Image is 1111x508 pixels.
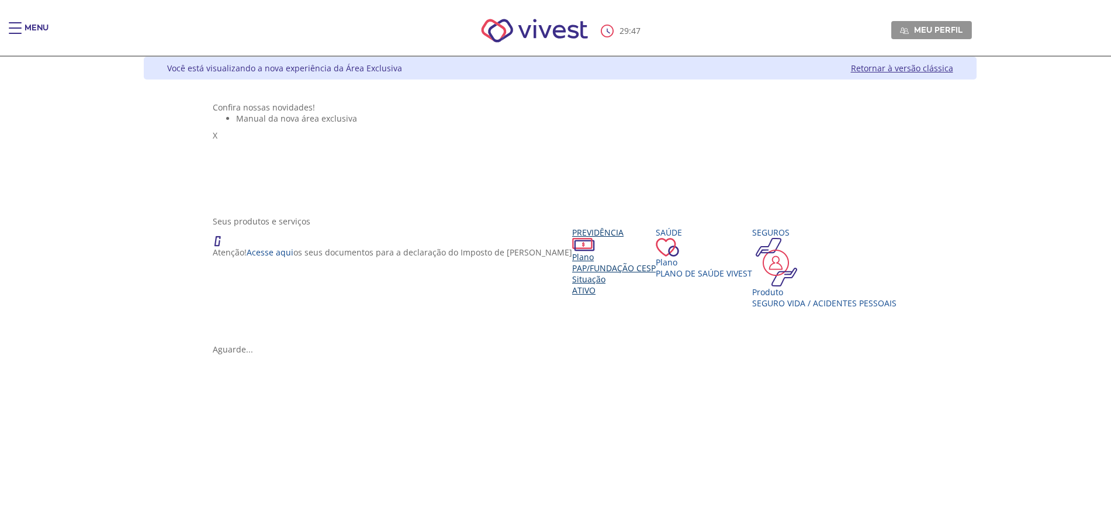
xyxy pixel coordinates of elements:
[656,227,752,279] a: Saúde PlanoPlano de Saúde VIVEST
[891,21,972,39] a: Meu perfil
[572,274,656,285] div: Situação
[656,227,752,238] div: Saúde
[601,25,643,37] div: :
[213,102,907,113] div: Confira nossas novidades!
[656,238,679,257] img: ico_coracao.png
[619,25,629,36] span: 29
[656,257,752,268] div: Plano
[914,25,963,35] span: Meu perfil
[247,247,293,258] a: Acesse aqui
[572,238,595,251] img: ico_dinheiro.png
[752,298,897,309] div: Seguro Vida / Acidentes Pessoais
[213,130,217,141] span: X
[572,227,656,238] div: Previdência
[572,285,596,296] span: Ativo
[468,6,601,56] img: Vivest
[213,216,907,355] section: <span lang="en" dir="ltr">ProdutosCard</span>
[236,113,357,124] span: Manual da nova área exclusiva
[752,227,897,238] div: Seguros
[752,227,897,309] a: Seguros Produto Seguro Vida / Acidentes Pessoais
[631,25,641,36] span: 47
[213,102,907,204] section: <span lang="pt-BR" dir="ltr">Visualizador do Conteúdo da Web</span> 1
[213,216,907,227] div: Seus produtos e serviços
[656,268,752,279] span: Plano de Saúde VIVEST
[572,262,656,274] span: PAP/Fundação CESP
[572,227,656,296] a: Previdência PlanoPAP/Fundação CESP SituaçãoAtivo
[900,26,909,35] img: Meu perfil
[167,63,402,74] div: Você está visualizando a nova experiência da Área Exclusiva
[752,286,897,298] div: Produto
[213,227,233,247] img: ico_atencao.png
[213,344,907,355] div: Aguarde...
[25,22,49,46] div: Menu
[752,238,801,286] img: ico_seguros.png
[572,251,656,262] div: Plano
[851,63,953,74] a: Retornar à versão clássica
[213,247,572,258] p: Atenção! os seus documentos para a declaração do Imposto de [PERSON_NAME]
